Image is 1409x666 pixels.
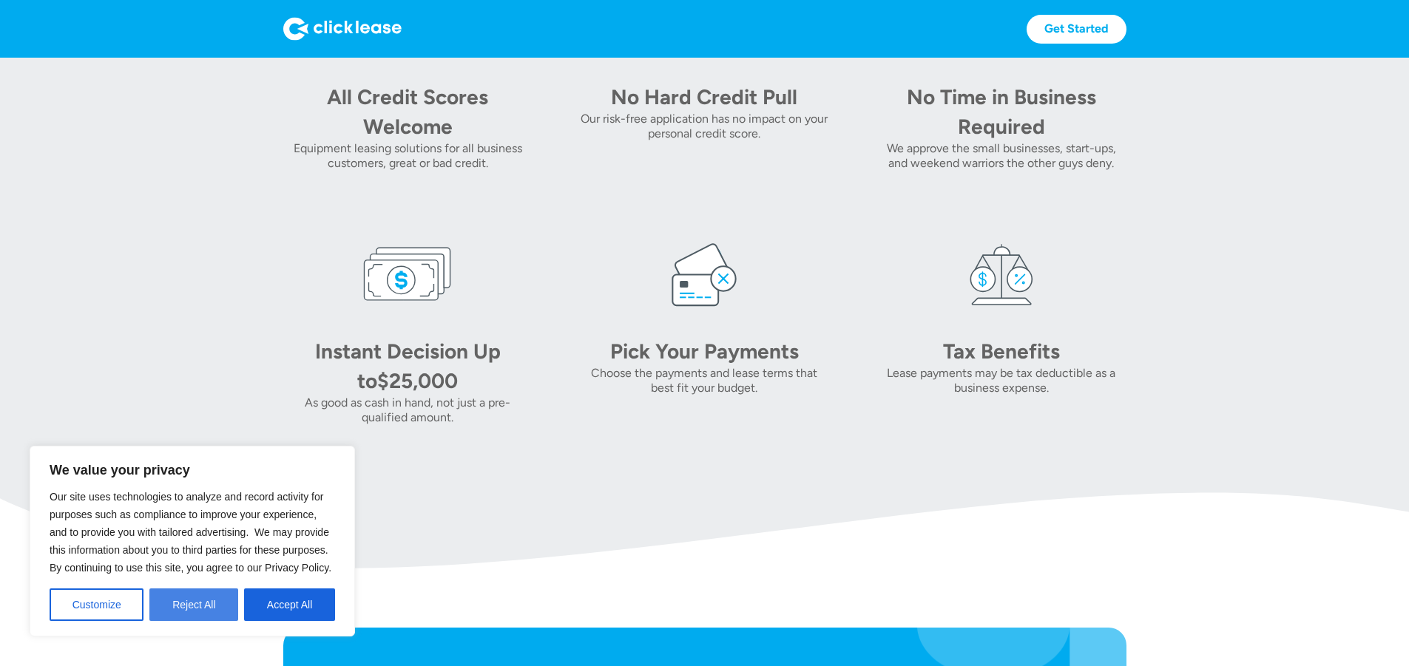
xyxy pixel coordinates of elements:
[283,141,533,171] div: Equipment leasing solutions for all business customers, great or bad credit.
[283,395,533,425] div: As good as cash in hand, not just a pre-qualified amount.
[50,588,143,621] button: Customize
[50,491,331,574] span: Our site uses technologies to analyze and record activity for purposes such as compliance to impr...
[601,336,808,366] div: Pick Your Payments
[660,230,749,319] img: card icon
[898,82,1105,141] div: No Time in Business Required
[876,366,1126,395] div: Lease payments may be tax deductible as a business expense.
[149,588,238,621] button: Reject All
[244,588,335,621] button: Accept All
[283,17,402,41] img: Logo
[50,461,335,479] p: We value your privacy
[957,230,1046,319] img: tax icon
[304,82,511,141] div: All Credit Scores Welcome
[580,366,829,395] div: Choose the payments and lease terms that best fit your budget.
[377,368,458,393] div: $25,000
[580,112,829,141] div: Our risk-free application has no impact on your personal credit score.
[315,339,501,393] div: Instant Decision Up to
[1027,15,1126,44] a: Get Started
[876,141,1126,171] div: We approve the small businesses, start-ups, and weekend warriors the other guys deny.
[363,230,452,319] img: money icon
[898,336,1105,366] div: Tax Benefits
[601,82,808,112] div: No Hard Credit Pull
[30,446,355,636] div: We value your privacy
